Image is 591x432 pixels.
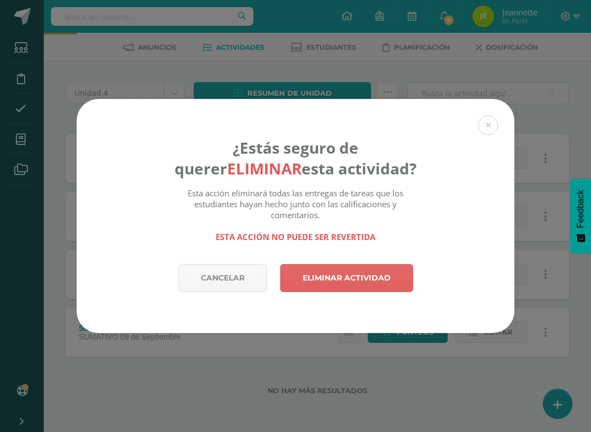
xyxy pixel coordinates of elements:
button: Feedback - Mostrar encuesta [570,179,591,253]
div: Esta acción eliminará todas las entregas de tareas que los estudiantes hayan hecho junto con las ... [175,188,417,242]
strong: eliminar [227,158,302,179]
button: Close (Esc) [478,115,498,135]
span: Feedback [576,190,586,228]
a: Cancelar [178,264,267,292]
h4: ¿Estás seguro de querer esta actividad? [175,137,417,179]
strong: Esta acción no puede ser revertida [216,231,375,242]
a: Eliminar actividad [280,264,413,292]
